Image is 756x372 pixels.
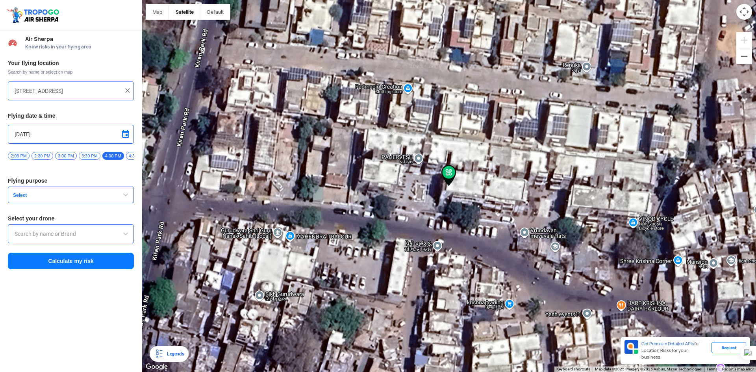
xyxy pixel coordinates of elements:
span: Select [10,192,108,198]
button: Calculate my risk [8,253,134,269]
div: Legends [164,349,184,359]
button: Show street map [146,4,169,20]
span: 4:30 PM [126,152,148,160]
div: Request [712,342,746,353]
span: Get Premium Detailed APIs [641,341,694,346]
span: Know risks in your flying area [25,44,134,50]
button: Select [8,187,134,203]
img: Risk Scores [8,38,17,47]
span: 3:00 PM [55,152,77,160]
button: Keyboard shortcuts [556,366,590,372]
button: Zoom out [736,48,752,64]
span: 2:30 PM [31,152,53,160]
img: ic_tgdronemaps.svg [6,6,62,24]
a: Open this area in Google Maps (opens a new window) [144,362,170,372]
h3: Flying purpose [8,178,134,183]
input: Select Date [15,130,127,139]
input: Search by name or Brand [15,229,127,239]
img: Google [144,362,170,372]
a: Report a map error [722,367,754,371]
div: for Location Risks for your business. [638,340,712,361]
img: Premium APIs [624,340,638,354]
h3: Your flying location [8,60,134,66]
h3: Select your drone [8,216,134,221]
h3: Flying date & time [8,113,134,118]
span: Air Sherpa [25,36,134,42]
span: 2:08 PM [8,152,30,160]
img: ic_close.png [124,87,132,94]
button: Map camera controls [736,4,752,20]
span: 3:30 PM [79,152,100,160]
button: Zoom in [736,32,752,48]
span: Map data ©2025 Imagery ©2025 Airbus, Maxar Technologies [595,367,702,371]
button: Show satellite imagery [169,4,200,20]
span: Search by name or select on map [8,69,134,75]
a: Terms [706,367,717,371]
input: Search your flying location [15,86,121,96]
span: 4:00 PM [102,152,124,160]
img: Legends [154,349,164,359]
